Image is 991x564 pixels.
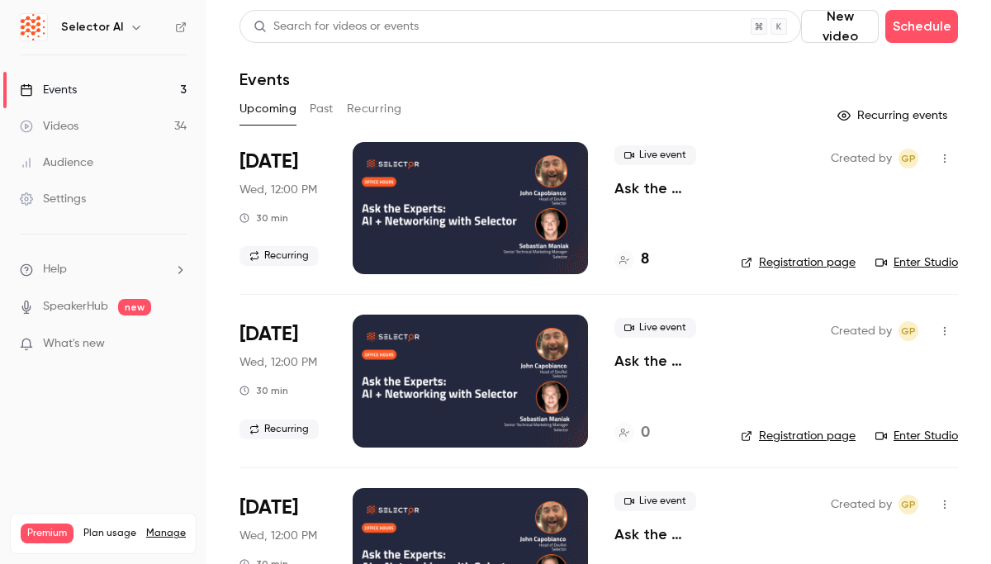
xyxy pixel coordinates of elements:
[83,527,136,540] span: Plan usage
[20,154,93,171] div: Audience
[239,149,298,175] span: [DATE]
[875,254,958,271] a: Enter Studio
[239,96,296,122] button: Upcoming
[167,337,187,352] iframe: Noticeable Trigger
[614,249,649,271] a: 8
[239,495,298,521] span: [DATE]
[61,19,123,36] h6: Selector AI
[20,118,78,135] div: Videos
[239,211,288,225] div: 30 min
[239,321,298,348] span: [DATE]
[239,384,288,397] div: 30 min
[254,18,419,36] div: Search for videos or events
[899,321,918,341] span: Gianna Papagni
[831,149,892,168] span: Created by
[875,428,958,444] a: Enter Studio
[831,321,892,341] span: Created by
[830,102,958,129] button: Recurring events
[801,10,879,43] button: New video
[614,491,696,511] span: Live event
[239,315,326,447] div: Nov 19 Wed, 12:00 PM (America/New York)
[239,246,319,266] span: Recurring
[20,82,77,98] div: Events
[614,351,714,371] a: Ask the Experts: AI + Networking with Selector
[614,145,696,165] span: Live event
[901,321,916,341] span: GP
[741,254,856,271] a: Registration page
[741,428,856,444] a: Registration page
[239,182,317,198] span: Wed, 12:00 PM
[146,527,186,540] a: Manage
[831,495,892,514] span: Created by
[347,96,402,122] button: Recurring
[614,422,650,444] a: 0
[310,96,334,122] button: Past
[43,298,108,315] a: SpeakerHub
[641,249,649,271] h4: 8
[20,191,86,207] div: Settings
[901,149,916,168] span: GP
[239,528,317,544] span: Wed, 12:00 PM
[641,422,650,444] h4: 0
[21,524,73,543] span: Premium
[899,149,918,168] span: Gianna Papagni
[239,69,290,89] h1: Events
[239,142,326,274] div: Oct 15 Wed, 12:00 PM (America/New York)
[901,495,916,514] span: GP
[43,261,67,278] span: Help
[899,495,918,514] span: Gianna Papagni
[239,419,319,439] span: Recurring
[614,318,696,338] span: Live event
[21,14,47,40] img: Selector AI
[43,335,105,353] span: What's new
[885,10,958,43] button: Schedule
[118,299,151,315] span: new
[614,178,714,198] a: Ask the Experts: AI + Networking with Selector
[614,524,714,544] a: Ask the Experts: AI + Networking with Selector
[239,354,317,371] span: Wed, 12:00 PM
[20,261,187,278] li: help-dropdown-opener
